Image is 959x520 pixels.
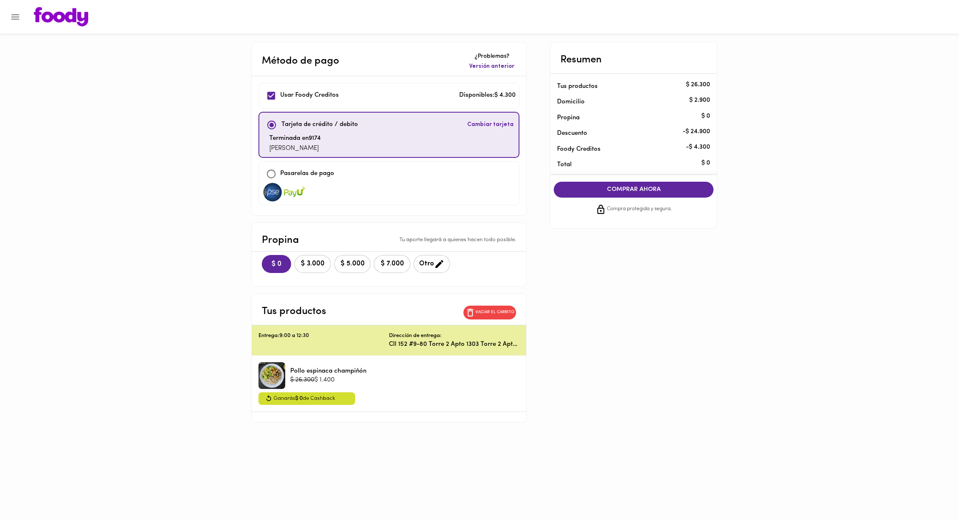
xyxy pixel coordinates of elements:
[557,160,697,169] p: Total
[258,332,389,340] p: Entrega: 9:00 a 12:30
[554,182,713,198] button: COMPRAR AHORA
[258,362,285,389] div: Pollo espinaca champiñón
[686,143,710,152] p: - $ 4.300
[476,309,514,315] p: Vaciar el carrito
[374,255,410,273] button: $ 7.000
[389,340,519,349] p: Cll 152 #9-80 Torre 2 Apto 1303 Torre 2 Apto 1303 - Conjunto Cedro Verde
[557,113,697,122] p: Propina
[315,376,335,384] p: $ 1.400
[414,255,450,273] button: Otro
[300,260,325,268] span: $ 3.000
[262,233,299,248] p: Propina
[262,183,283,201] img: visa
[419,259,445,269] span: Otro
[468,52,516,61] p: ¿Problemas?
[562,186,705,193] span: COMPRAR AHORA
[607,205,672,214] span: Compra protegida y segura.
[459,91,516,100] p: Disponibles: $ 4.300
[389,332,442,340] p: Dirección de entrega:
[262,54,339,69] p: Método de pago
[468,61,516,72] button: Versión anterior
[683,127,710,136] p: - $ 24.900
[465,116,515,134] button: Cambiar tarjeta
[379,260,405,268] span: $ 7.000
[281,120,358,130] p: Tarjeta de crédito / debito
[340,260,365,268] span: $ 5.000
[262,255,291,273] button: $ 0
[295,396,303,401] span: $ 0
[290,367,366,376] p: Pollo espinaca champiñón
[269,134,321,144] p: Terminada en 9174
[686,80,710,89] p: $ 26.300
[557,145,697,154] p: Foody Creditos
[557,82,697,91] p: Tus productos
[334,255,371,273] button: $ 5.000
[280,169,334,179] p: Pasarelas de pago
[689,96,710,105] p: $ 2.900
[469,62,514,71] span: Versión anterior
[5,7,26,27] button: Menu
[269,260,284,268] span: $ 0
[399,236,516,244] p: Tu aporte llegará a quienes hacen todo posible.
[280,91,339,100] p: Usar Foody Creditos
[467,121,514,129] span: Cambiar tarjeta
[294,255,331,273] button: $ 3.000
[701,112,710,121] p: $ 0
[463,306,516,319] button: Vaciar el carrito
[274,394,335,403] span: Ganarás de Cashback
[560,52,602,67] p: Resumen
[701,159,710,167] p: $ 0
[557,98,585,106] p: Domicilio
[34,7,88,26] img: logo.png
[262,304,326,319] p: Tus productos
[290,376,315,384] p: $ 26.300
[910,471,951,512] iframe: Messagebird Livechat Widget
[269,144,321,154] p: [PERSON_NAME]
[557,129,587,138] p: Descuento
[284,183,305,201] img: visa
